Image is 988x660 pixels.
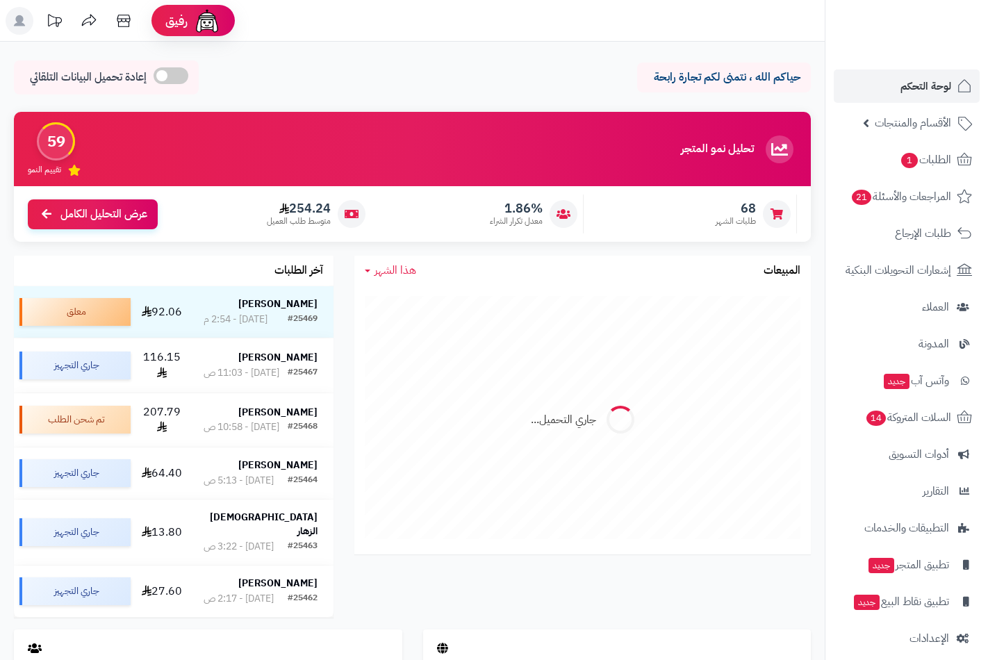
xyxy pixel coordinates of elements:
strong: [PERSON_NAME] [238,405,318,420]
span: وآتس آب [882,371,949,390]
a: تحديثات المنصة [37,7,72,38]
span: جديد [854,595,880,610]
strong: [PERSON_NAME] [238,350,318,365]
p: حياكم الله ، نتمنى لكم تجارة رابحة [648,69,800,85]
td: 92.06 [136,286,188,338]
div: #25469 [288,313,318,327]
span: 14 [866,411,886,426]
div: [DATE] - 10:58 ص [204,420,279,434]
a: التطبيقات والخدمات [834,511,980,545]
a: الطلبات1 [834,143,980,176]
span: العملاء [922,297,949,317]
img: logo-2.png [894,37,975,66]
span: المدونة [919,334,949,354]
div: #25467 [288,366,318,380]
a: عرض التحليل الكامل [28,199,158,229]
a: أدوات التسويق [834,438,980,471]
a: وآتس آبجديد [834,364,980,397]
span: عرض التحليل الكامل [60,206,147,222]
span: طلبات الشهر [716,215,756,227]
span: 1 [901,153,918,168]
span: 68 [716,201,756,216]
span: التقارير [923,481,949,501]
div: #25462 [288,592,318,606]
div: #25468 [288,420,318,434]
div: جاري التجهيز [19,352,131,379]
span: 254.24 [267,201,331,216]
div: #25463 [288,540,318,554]
strong: [PERSON_NAME] [238,576,318,591]
span: الطلبات [900,150,951,170]
td: 207.79 [136,393,188,447]
a: المدونة [834,327,980,361]
a: تطبيق المتجرجديد [834,548,980,581]
td: 27.60 [136,566,188,617]
div: تم شحن الطلب [19,406,131,434]
div: [DATE] - 5:13 ص [204,474,274,488]
span: المراجعات والأسئلة [850,187,951,206]
span: السلات المتروكة [865,408,951,427]
span: جديد [868,558,894,573]
div: جاري التجهيز [19,459,131,487]
a: تطبيق نقاط البيعجديد [834,585,980,618]
span: لوحة التحكم [900,76,951,96]
div: معلق [19,298,131,326]
div: [DATE] - 3:22 ص [204,540,274,554]
a: طلبات الإرجاع [834,217,980,250]
div: [DATE] - 2:17 ص [204,592,274,606]
a: المراجعات والأسئلة21 [834,180,980,213]
span: 21 [852,190,871,205]
h3: تحليل نمو المتجر [681,143,754,156]
span: إعادة تحميل البيانات التلقائي [30,69,147,85]
span: 1.86% [490,201,543,216]
a: إشعارات التحويلات البنكية [834,254,980,287]
span: جديد [884,374,909,389]
td: 116.15 [136,338,188,393]
span: هذا الشهر [374,262,416,279]
div: [DATE] - 2:54 م [204,313,267,327]
a: لوحة التحكم [834,69,980,103]
strong: [PERSON_NAME] [238,297,318,311]
span: متوسط طلب العميل [267,215,331,227]
span: معدل تكرار الشراء [490,215,543,227]
h3: المبيعات [764,265,800,277]
div: جاري التحميل... [531,412,596,428]
h3: آخر الطلبات [274,265,323,277]
div: #25464 [288,474,318,488]
span: الإعدادات [909,629,949,648]
div: [DATE] - 11:03 ص [204,366,279,380]
a: العملاء [834,290,980,324]
a: الإعدادات [834,622,980,655]
span: رفيق [165,13,188,29]
a: التقارير [834,475,980,508]
strong: [PERSON_NAME] [238,458,318,472]
span: الأقسام والمنتجات [875,113,951,133]
td: 64.40 [136,447,188,499]
span: تطبيق نقاط البيع [853,592,949,611]
a: السلات المتروكة14 [834,401,980,434]
img: ai-face.png [193,7,221,35]
td: 13.80 [136,500,188,565]
span: تطبيق المتجر [867,555,949,575]
span: التطبيقات والخدمات [864,518,949,538]
strong: [DEMOGRAPHIC_DATA] الزهار [210,510,318,538]
a: هذا الشهر [365,263,416,279]
div: جاري التجهيز [19,577,131,605]
span: أدوات التسويق [889,445,949,464]
span: تقييم النمو [28,164,61,176]
span: إشعارات التحويلات البنكية [846,261,951,280]
div: جاري التجهيز [19,518,131,546]
span: طلبات الإرجاع [895,224,951,243]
